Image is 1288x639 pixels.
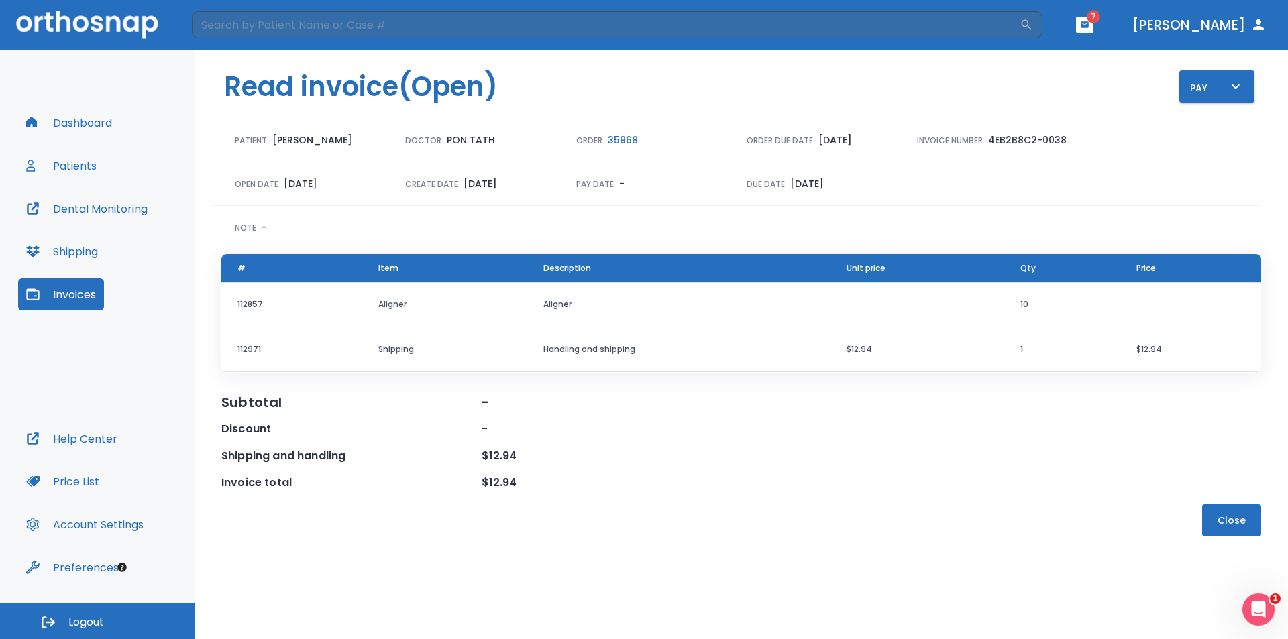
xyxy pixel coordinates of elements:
p: [DATE] [464,176,497,192]
iframe: Intercom live chat [1242,593,1275,626]
button: [PERSON_NAME] [1127,13,1272,37]
h1: Read invoice (Open) [224,66,498,107]
td: Aligner [362,282,528,327]
td: Aligner [527,282,830,327]
div: Subtotal [221,394,482,410]
p: Invoice Number [917,135,983,147]
span: Logout [68,615,104,630]
td: Handling and shipping [527,327,830,372]
span: 7 [1087,10,1100,23]
button: Account Settings [18,508,152,540]
button: Price List [18,465,107,498]
span: Qty [1020,262,1036,274]
button: Patients [18,150,105,182]
p: Order [576,135,602,147]
span: Description [543,262,591,274]
p: [PERSON_NAME] [272,132,352,148]
button: Shipping [18,235,106,268]
div: Shipping and handling [221,448,482,464]
button: Dental Monitoring [18,192,156,225]
span: 35968 [608,133,638,147]
div: $12.94 [482,448,742,464]
td: Shipping [362,327,528,372]
span: Item [378,262,398,274]
span: # [237,262,246,274]
p: Doctor [405,135,441,147]
td: 112857 [221,282,362,327]
button: Pay [1179,70,1254,103]
span: Unit price [847,262,885,274]
td: 10 [1004,282,1120,327]
p: [DATE] [818,132,852,148]
div: - [482,394,742,410]
input: Search by Patient Name or Case # [192,11,1020,38]
p: Due Date [747,178,785,190]
div: Tooltip anchor [116,561,128,573]
button: Preferences [18,551,127,583]
p: [DATE] [790,176,824,192]
p: Create Date [405,178,458,190]
p: Pay Date [576,178,614,190]
span: 1 [1270,593,1281,604]
p: Pon Tath [447,132,495,148]
td: 112971 [221,327,362,372]
button: Help Center [18,422,125,455]
td: $12.94 [830,327,1004,372]
div: Discount [221,421,482,437]
p: Note [235,222,256,234]
div: - [482,421,742,437]
div: Pay [1190,78,1244,95]
p: - [262,219,267,235]
p: [DATE] [284,176,317,192]
img: Orthosnap [16,11,158,38]
div: Invoice total [221,475,482,491]
button: Dashboard [18,107,120,139]
p: Patient [235,135,267,147]
span: Price [1136,262,1156,274]
button: Invoices [18,278,104,310]
p: Open Date [235,178,278,190]
p: - [619,176,625,192]
p: 4EB2B8C2-0038 [988,132,1067,148]
td: 1 [1004,327,1120,372]
p: Order due date [747,135,813,147]
div: $12.94 [482,475,742,491]
button: Close [1202,504,1261,536]
td: $12.94 [1120,327,1261,372]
